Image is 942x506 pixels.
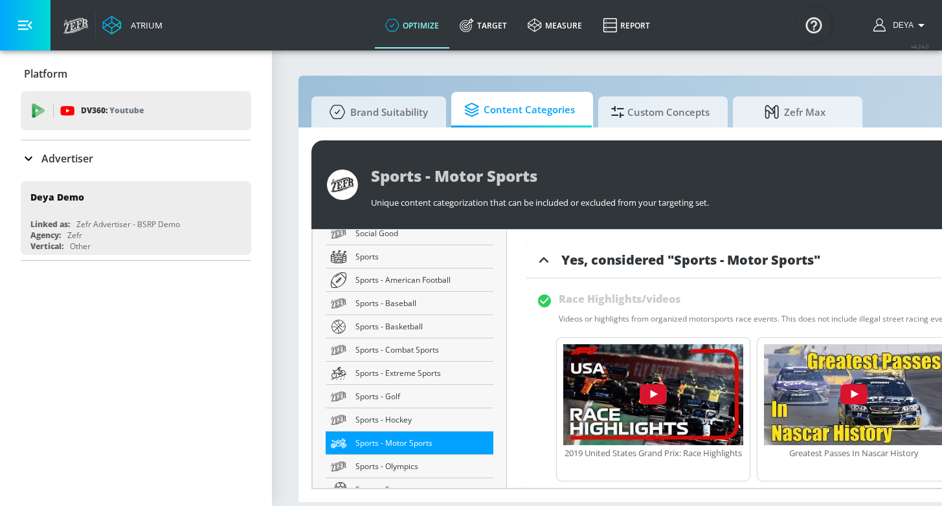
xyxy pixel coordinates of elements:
a: Sports - Basketball [326,315,493,338]
a: Social Good [326,222,493,245]
span: Sports - American Football [355,273,488,287]
p: Youtube [109,104,144,117]
div: Vertical: [30,241,63,252]
span: Yes, considered "Sports - Motor Sports" [561,251,820,269]
div: 2019 United States Grand Prix: Race Highlights [563,447,743,459]
a: Target [449,2,517,49]
div: DV360: Youtube [21,91,251,130]
span: Sports - Motor Sports [355,436,488,450]
span: Sports - Olympics [355,459,488,473]
a: Sports - Golf [326,385,493,408]
span: Sports - Basketball [355,320,488,333]
a: Sports - Motor Sports [326,432,493,455]
span: Sports - Soccer [355,483,488,496]
button: QLx2WZWilBc [563,344,743,447]
span: Sports - Hockey [355,413,488,426]
a: Sports - American Football [326,269,493,292]
a: Atrium [102,16,163,35]
div: Zefr Advertiser - BSRP Demo [76,219,180,230]
div: Zefr [67,230,82,241]
a: Sports - Olympics [326,455,493,478]
a: Sports - Extreme Sports [326,362,493,385]
div: Atrium [126,19,163,31]
div: Deya DemoLinked as:Zefr Advertiser - BSRP DemoAgency:ZefrVertical:Other [21,181,251,255]
button: Open Resource Center [796,6,832,43]
a: Sports - Baseball [326,292,493,315]
span: Social Good [355,226,488,240]
a: Sports [326,245,493,269]
span: login as: deya.mansell@zefr.com [888,21,914,30]
div: Platform [21,56,251,92]
span: Custom Concepts [611,96,710,127]
p: Advertiser [41,151,93,166]
img: QLx2WZWilBc [563,344,743,445]
a: optimize [375,2,449,49]
p: Platform [24,67,67,81]
div: Agency: [30,230,61,241]
span: Brand Suitability [324,96,428,127]
a: Report [592,2,660,49]
div: Advertiser [21,140,251,177]
span: Sports - Golf [355,390,488,403]
span: Sports - Combat Sports [355,343,488,357]
a: measure [517,2,592,49]
p: DV360: [81,104,144,118]
div: Deya Demo [30,191,84,203]
button: Deya [873,17,929,33]
span: v 4.24.0 [911,43,929,50]
div: Other [70,241,91,252]
span: Sports - Baseball [355,296,488,310]
span: Sports [355,250,488,263]
span: Content Categories [464,94,575,126]
a: Sports - Soccer [326,478,493,501]
a: Sports - Hockey [326,408,493,432]
span: Sports - Extreme Sports [355,366,488,380]
span: Zefr Max [746,96,844,127]
a: Sports - Combat Sports [326,338,493,362]
div: Linked as: [30,219,70,230]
